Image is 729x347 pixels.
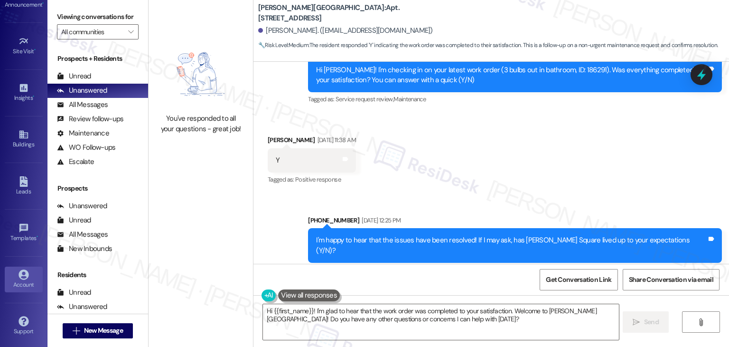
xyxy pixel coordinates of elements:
div: I'm happy to hear that the issues have been resolved! If I may ask, has [PERSON_NAME] Square live... [316,235,707,256]
div: Escalate [57,157,94,167]
strong: 🔧 Risk Level: Medium [258,41,308,49]
div: All Messages [57,230,108,240]
div: Residents [47,270,148,280]
div: Unanswered [57,86,107,96]
button: New Message [63,323,133,338]
span: • [34,47,36,53]
span: : The resident responded 'Y' indicating the work order was completed to their satisfaction. This ... [258,40,718,50]
a: Buildings [5,126,43,152]
span: • [33,93,34,100]
input: All communities [61,24,123,39]
a: Leads [5,173,43,199]
div: Tagged as: [308,263,722,277]
i:  [73,327,80,335]
div: WO Follow-ups [57,143,115,153]
div: Unanswered [57,201,107,211]
button: Get Conversation Link [540,269,617,290]
span: Maintenance [393,95,426,103]
button: Send [623,311,669,333]
div: Y [276,155,280,165]
div: New Inbounds [57,244,112,254]
button: Share Conversation via email [623,269,720,290]
a: Account [5,267,43,292]
a: Templates • [5,220,43,246]
span: Positive response [295,175,341,183]
div: Unread [57,215,91,225]
i:  [128,28,133,36]
label: Viewing conversations for [57,10,139,24]
i:  [697,318,704,326]
div: [DATE] 12:25 PM [359,215,401,225]
div: Prospects [47,183,148,193]
span: Service request review , [336,95,393,103]
span: Send [644,317,659,327]
b: [PERSON_NAME][GEOGRAPHIC_DATA]: Apt. [STREET_ADDRESS] [258,3,448,23]
div: [PERSON_NAME] [268,135,356,148]
div: Prospects + Residents [47,54,148,64]
a: Support [5,313,43,339]
span: • [37,233,38,240]
div: Tagged as: [308,92,722,106]
a: Insights • [5,80,43,106]
div: Hi [PERSON_NAME]! I'm checking in on your latest work order (3 bulbs out in bathroom, ID: 186291)... [316,65,707,86]
span: Share Conversation via email [629,275,713,285]
div: [PHONE_NUMBER] [308,215,722,229]
div: Unread [57,288,91,298]
div: You've responded to all your questions - great job! [159,114,243,134]
div: Unread [57,71,91,81]
div: Unanswered [57,302,107,312]
div: All Messages [57,100,108,110]
div: Tagged as: [268,173,356,186]
a: Site Visit • [5,33,43,59]
textarea: Hi {{first_name}}! I'm glad to hear that the work order was completed to your satisfaction. Welco... [263,304,618,340]
div: Maintenance [57,128,109,138]
img: empty-state [159,39,243,109]
span: New Message [84,326,123,336]
i:  [633,318,640,326]
span: Get Conversation Link [546,275,611,285]
div: [DATE] 11:38 AM [315,135,356,145]
div: Review follow-ups [57,114,123,124]
div: [PERSON_NAME]. ([EMAIL_ADDRESS][DOMAIN_NAME]) [258,26,433,36]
